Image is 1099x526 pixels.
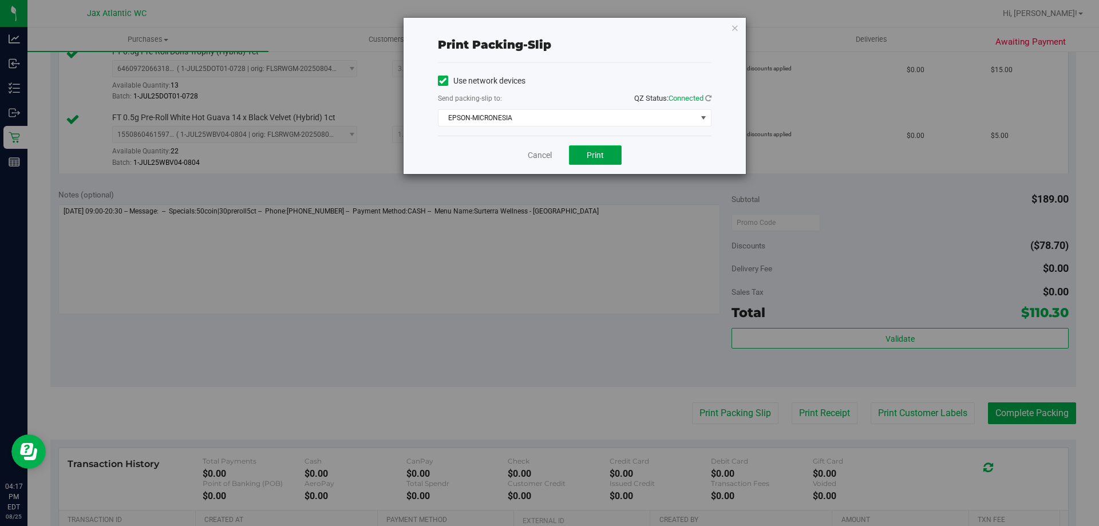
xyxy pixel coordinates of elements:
[587,151,604,160] span: Print
[438,38,551,52] span: Print packing-slip
[11,434,46,469] iframe: Resource center
[438,75,525,87] label: Use network devices
[438,93,502,104] label: Send packing-slip to:
[528,149,552,161] a: Cancel
[669,94,703,102] span: Connected
[569,145,622,165] button: Print
[438,110,697,126] span: EPSON-MICRONESIA
[696,110,710,126] span: select
[634,94,711,102] span: QZ Status:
